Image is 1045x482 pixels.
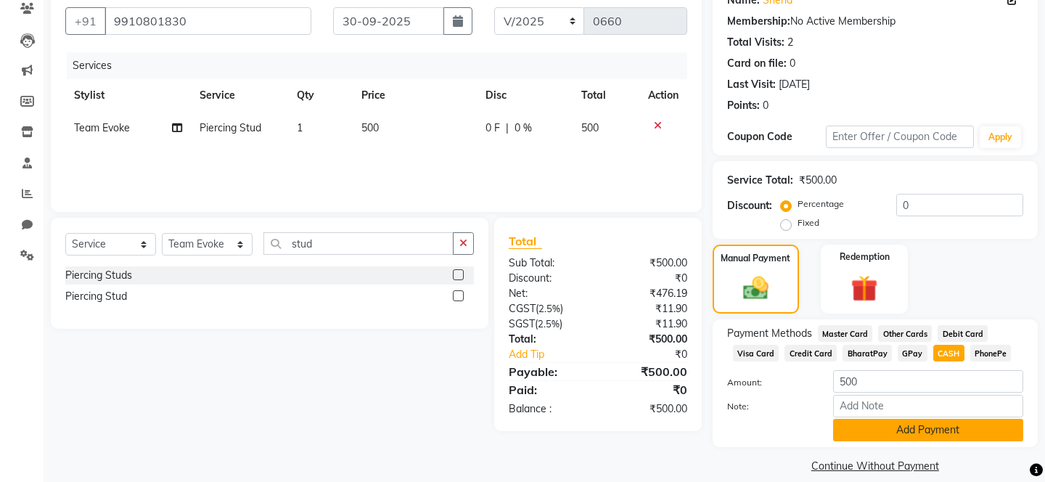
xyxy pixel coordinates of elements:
div: Coupon Code [727,129,826,144]
span: CGST [509,302,536,315]
label: Redemption [840,250,890,264]
span: 0 % [515,120,532,136]
input: Add Note [833,395,1023,417]
div: Net: [498,286,598,301]
th: Action [639,79,687,112]
div: Points: [727,98,760,113]
div: 2 [787,35,793,50]
div: ( ) [498,316,598,332]
div: Total Visits: [727,35,784,50]
div: ₹500.00 [598,332,698,347]
div: 0 [790,56,795,71]
div: ₹500.00 [799,173,837,188]
button: Apply [980,126,1021,148]
div: Sub Total: [498,256,598,271]
span: Credit Card [784,345,837,361]
label: Fixed [798,216,819,229]
div: ₹500.00 [598,363,698,380]
div: Paid: [498,381,598,399]
th: Disc [477,79,573,112]
div: ₹11.90 [598,316,698,332]
img: _gift.svg [843,272,886,306]
div: ₹0 [598,381,698,399]
span: Piercing Stud [200,121,261,134]
span: Total [509,234,542,249]
div: Discount: [727,198,772,213]
span: 500 [361,121,379,134]
div: Piercing Stud [65,289,127,304]
div: No Active Membership [727,14,1023,29]
span: PhonePe [970,345,1012,361]
div: 0 [763,98,769,113]
a: Add Tip [498,347,615,362]
div: ₹0 [615,347,698,362]
div: ₹0 [598,271,698,286]
input: Enter Offer / Coupon Code [826,126,974,148]
span: 0 F [485,120,500,136]
div: Piercing Studs [65,268,132,283]
th: Total [573,79,639,112]
div: Membership: [727,14,790,29]
span: Other Cards [878,325,932,342]
div: ( ) [498,301,598,316]
span: 2.5% [538,303,560,314]
span: Debit Card [938,325,988,342]
span: Team Evoke [74,121,130,134]
div: Total: [498,332,598,347]
input: Amount [833,370,1023,393]
span: 500 [581,121,599,134]
span: Master Card [818,325,873,342]
span: Payment Methods [727,326,812,341]
div: ₹500.00 [598,401,698,417]
div: Discount: [498,271,598,286]
span: | [506,120,509,136]
th: Stylist [65,79,191,112]
span: CASH [933,345,964,361]
div: Last Visit: [727,77,776,92]
button: Add Payment [833,419,1023,441]
div: ₹11.90 [598,301,698,316]
div: ₹476.19 [598,286,698,301]
div: Services [67,52,698,79]
label: Manual Payment [721,252,790,265]
th: Price [353,79,477,112]
a: Continue Without Payment [716,459,1035,474]
button: +91 [65,7,106,35]
span: 2.5% [538,318,560,330]
div: ₹500.00 [598,256,698,271]
div: Card on file: [727,56,787,71]
label: Note: [716,400,822,413]
div: Service Total: [727,173,793,188]
th: Qty [288,79,353,112]
img: _cash.svg [735,274,776,303]
div: Balance : [498,401,598,417]
input: Search by Name/Mobile/Email/Code [104,7,311,35]
div: Payable: [498,363,598,380]
span: GPay [898,345,927,361]
span: SGST [509,317,535,330]
span: 1 [297,121,303,134]
span: Visa Card [733,345,779,361]
div: [DATE] [779,77,810,92]
th: Service [191,79,288,112]
span: BharatPay [843,345,892,361]
label: Percentage [798,197,844,211]
input: Search or Scan [263,232,454,255]
label: Amount: [716,376,822,389]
